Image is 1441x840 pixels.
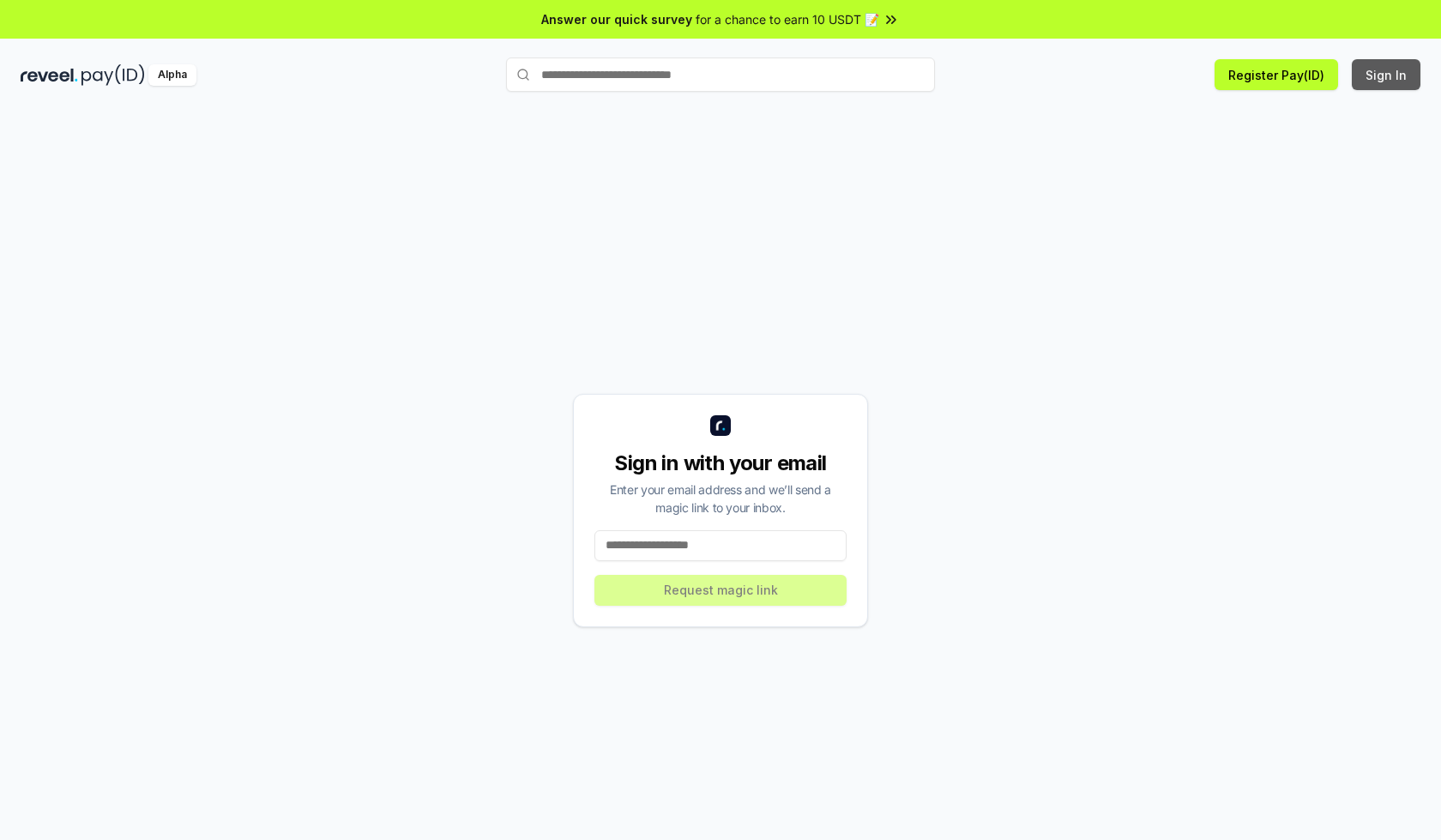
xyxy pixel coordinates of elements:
div: Sign in with your email [594,450,847,477]
span: Answer our quick survey [541,10,692,28]
div: Alpha [148,64,196,86]
div: Enter your email address and we’ll send a magic link to your inbox. [594,480,847,517]
span: for a chance to earn 10 USDT 📝 [696,10,879,28]
img: reveel_dark [21,64,78,86]
img: pay_id [81,64,145,86]
button: Sign In [1352,59,1420,90]
button: Register Pay(ID) [1215,59,1338,90]
img: logo_small [710,415,731,436]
